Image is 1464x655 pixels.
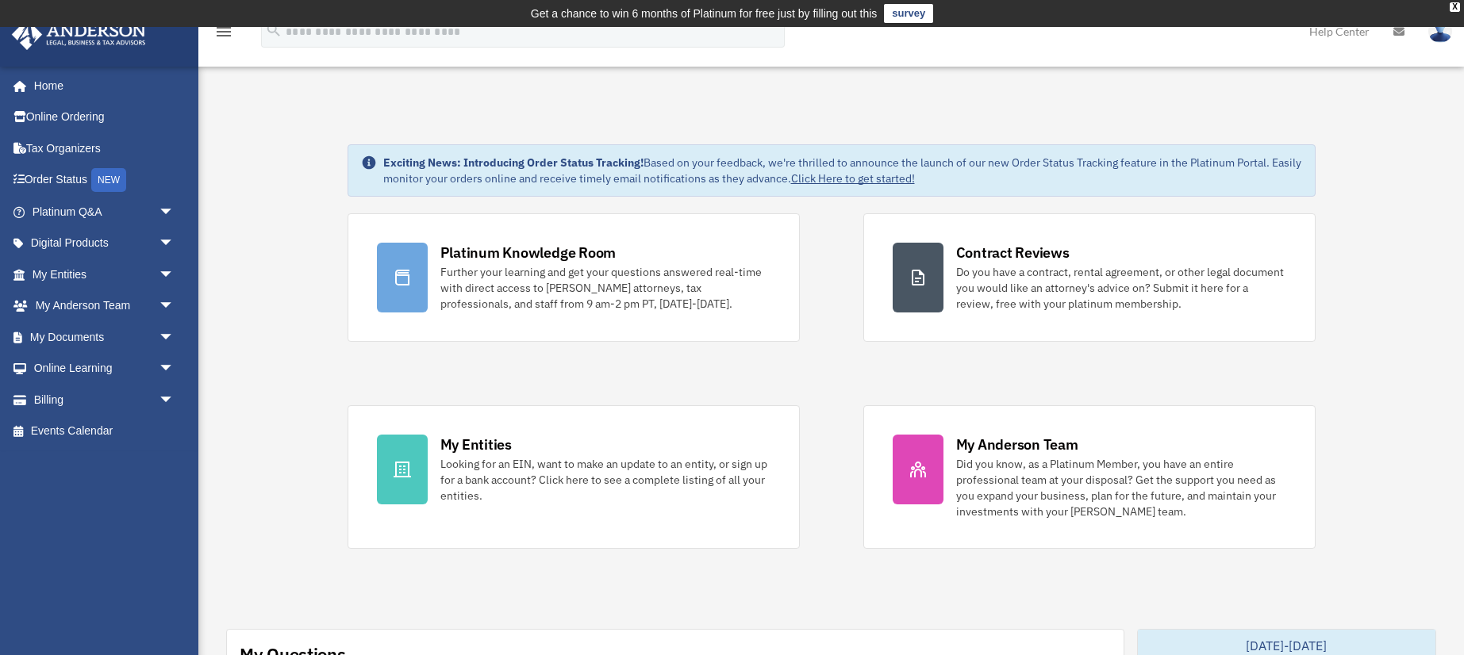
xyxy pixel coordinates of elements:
a: Platinum Q&Aarrow_drop_down [11,196,198,228]
i: search [265,21,282,39]
a: My Documentsarrow_drop_down [11,321,198,353]
a: My Entities Looking for an EIN, want to make an update to an entity, or sign up for a bank accoun... [348,405,800,549]
div: My Entities [440,435,512,454]
a: My Entitiesarrow_drop_down [11,259,198,290]
div: close [1450,2,1460,12]
img: User Pic [1428,20,1452,43]
div: Get a chance to win 6 months of Platinum for free just by filling out this [531,4,878,23]
span: arrow_drop_down [159,290,190,323]
div: Platinum Knowledge Room [440,243,617,262]
strong: Exciting News: Introducing Order Status Tracking! [383,155,644,170]
span: arrow_drop_down [159,384,190,416]
a: Events Calendar [11,416,198,447]
div: My Anderson Team [956,435,1078,454]
a: Home [11,70,190,102]
a: My Anderson Team Did you know, as a Platinum Member, you have an entire professional team at your... [863,405,1316,549]
div: Contract Reviews [956,243,1070,262]
a: Online Learningarrow_drop_down [11,353,198,385]
div: NEW [91,168,126,192]
i: menu [214,22,233,41]
a: Order StatusNEW [11,164,198,197]
a: survey [884,4,933,23]
span: arrow_drop_down [159,196,190,228]
a: menu [214,28,233,41]
a: Billingarrow_drop_down [11,384,198,416]
img: Anderson Advisors Platinum Portal [7,19,151,50]
a: Tax Organizers [11,132,198,164]
a: Online Ordering [11,102,198,133]
div: Looking for an EIN, want to make an update to an entity, or sign up for a bank account? Click her... [440,456,770,504]
div: Do you have a contract, rental agreement, or other legal document you would like an attorney's ad... [956,264,1286,312]
span: arrow_drop_down [159,353,190,385]
a: My Anderson Teamarrow_drop_down [11,290,198,322]
a: Digital Productsarrow_drop_down [11,228,198,259]
a: Click Here to get started! [791,171,915,186]
div: Based on your feedback, we're thrilled to announce the launch of our new Order Status Tracking fe... [383,155,1302,186]
span: arrow_drop_down [159,321,190,354]
div: Did you know, as a Platinum Member, you have an entire professional team at your disposal? Get th... [956,456,1286,519]
span: arrow_drop_down [159,259,190,291]
div: Further your learning and get your questions answered real-time with direct access to [PERSON_NAM... [440,264,770,312]
span: arrow_drop_down [159,228,190,260]
a: Platinum Knowledge Room Further your learning and get your questions answered real-time with dire... [348,213,800,342]
a: Contract Reviews Do you have a contract, rental agreement, or other legal document you would like... [863,213,1316,342]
